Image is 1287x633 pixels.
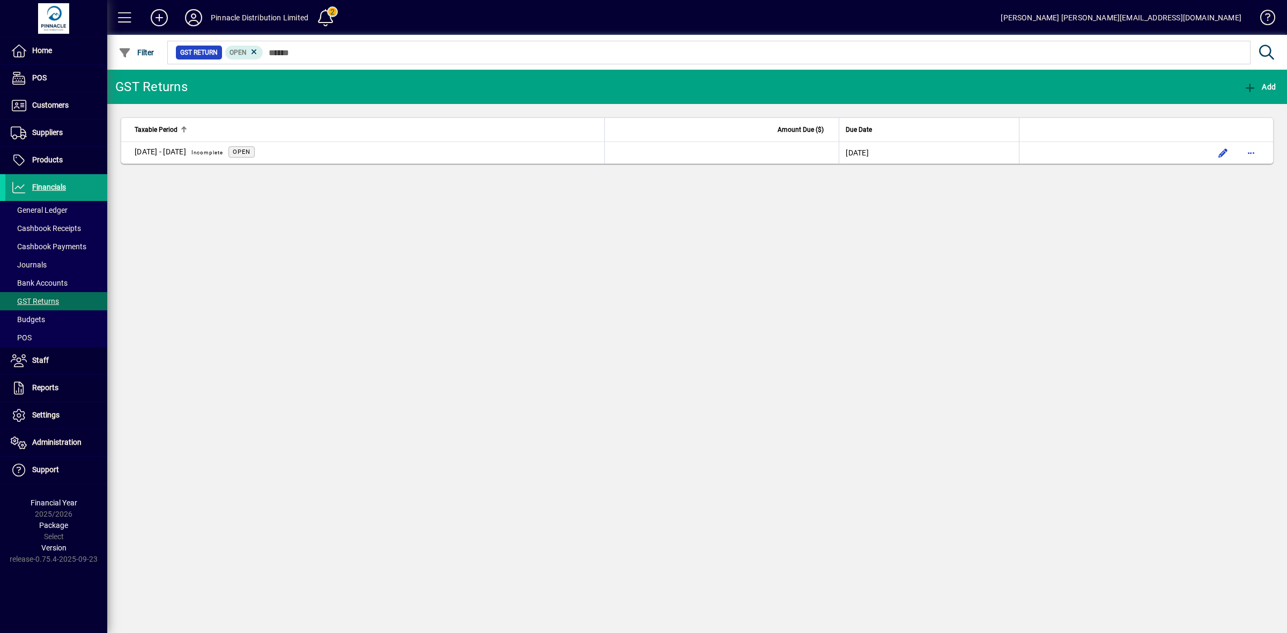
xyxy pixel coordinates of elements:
[32,183,66,191] span: Financials
[846,124,872,136] span: Due Date
[5,329,107,347] a: POS
[5,402,107,429] a: Settings
[119,48,154,57] span: Filter
[5,120,107,146] a: Suppliers
[5,237,107,256] a: Cashbook Payments
[32,438,82,446] span: Administration
[39,521,68,530] span: Package
[135,124,177,136] span: Taxable Period
[5,65,107,92] a: POS
[32,128,63,137] span: Suppliers
[32,73,47,82] span: POS
[5,147,107,174] a: Products
[135,146,228,160] div: 01/08/2025 - 30/09/2025
[5,92,107,119] a: Customers
[1001,9,1241,26] div: [PERSON_NAME] [PERSON_NAME][EMAIL_ADDRESS][DOMAIN_NAME]
[191,150,223,155] span: Incomplete
[839,142,1019,163] td: [DATE]
[5,256,107,274] a: Journals
[180,47,218,58] span: GST Return
[32,101,69,109] span: Customers
[135,124,598,136] div: Taxable Period
[176,8,211,27] button: Profile
[11,279,68,287] span: Bank Accounts
[778,124,824,136] span: Amount Due ($)
[31,498,77,507] span: Financial Year
[1252,2,1274,37] a: Knowledge Base
[611,124,834,136] div: Amount Due ($)
[211,9,308,26] div: Pinnacle Distribution Limited
[32,383,58,392] span: Reports
[1244,83,1276,91] span: Add
[1242,144,1260,161] button: More options
[5,375,107,401] a: Reports
[11,206,68,214] span: General Ledger
[32,46,52,55] span: Home
[233,148,250,155] span: Open
[5,347,107,374] a: Staff
[5,457,107,483] a: Support
[230,49,247,56] span: Open
[32,411,60,419] span: Settings
[32,155,63,164] span: Products
[32,356,49,364] span: Staff
[846,124,1012,136] div: Due Date
[5,292,107,310] a: GST Returns
[11,333,32,342] span: POS
[11,297,59,306] span: GST Returns
[5,38,107,64] a: Home
[1215,144,1232,161] button: Edit
[5,429,107,456] a: Administration
[142,8,176,27] button: Add
[11,315,45,324] span: Budgets
[225,46,263,59] mat-chip: Status: Open
[5,310,107,329] a: Budgets
[11,242,86,251] span: Cashbook Payments
[5,274,107,292] a: Bank Accounts
[116,43,157,62] button: Filter
[11,260,47,269] span: Journals
[41,543,66,552] span: Version
[115,78,188,95] div: GST Returns
[5,201,107,219] a: General Ledger
[32,465,59,474] span: Support
[5,219,107,237] a: Cashbook Receipts
[11,224,81,233] span: Cashbook Receipts
[1241,77,1278,96] button: Add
